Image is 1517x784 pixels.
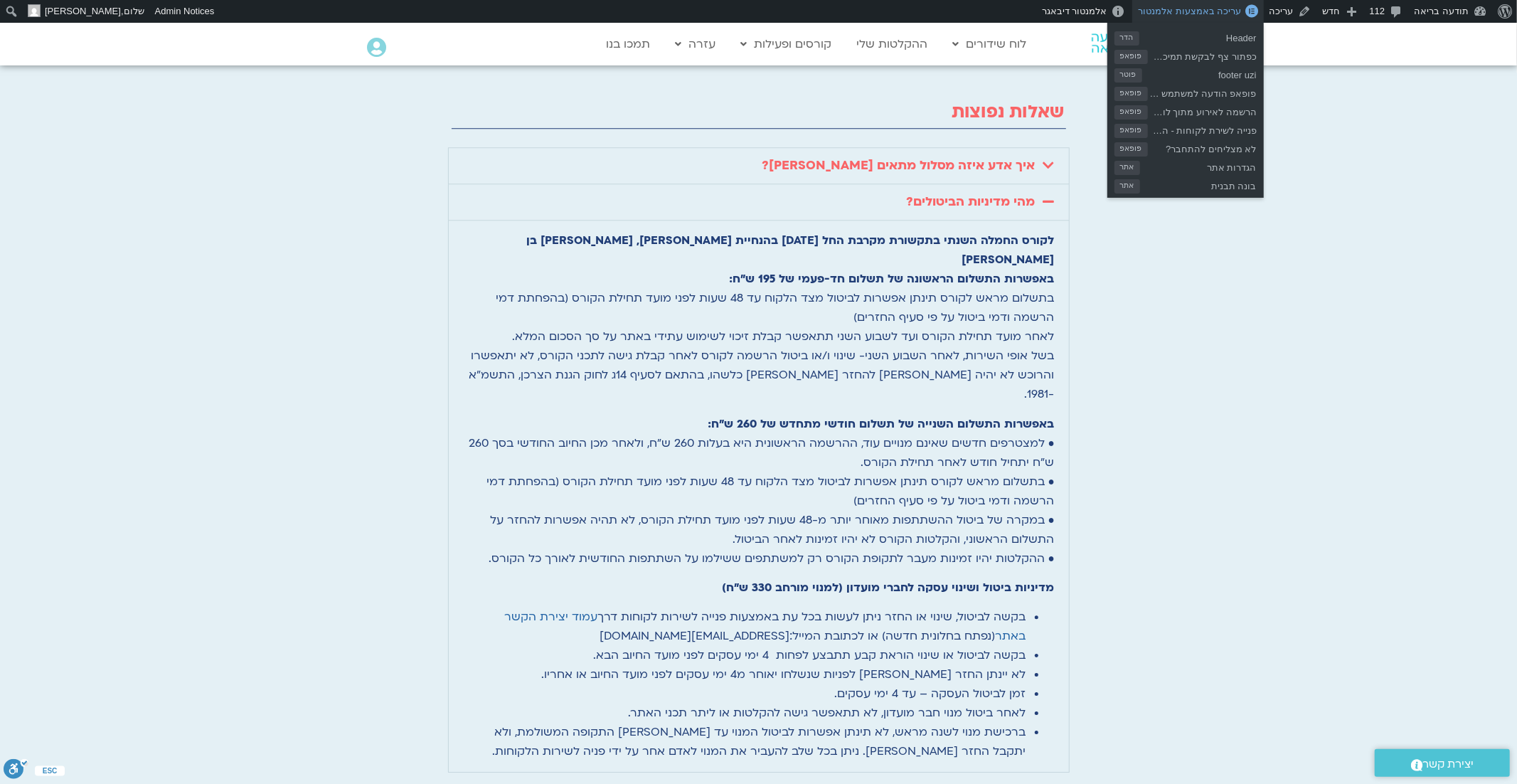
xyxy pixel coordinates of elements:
a: עמוד יצירת הקשר באתר [505,609,1026,644]
h2: שאלות נפוצות [453,102,1065,122]
p: • למצטרפים חדשים שאינם מנויים עוד, ההרשמה הראשונית היא בעלות 260 ש"ח, ולאחר מכן החיוב החודשי בסך ... [463,415,1055,568]
span: פופאפ [1114,105,1148,120]
a: בונה תבניתאתר [1107,175,1264,194]
b: מדיניות ביטול ושינוי עסקה לחברי מועדון (למנוי מורחב 330 ש״ח) [723,580,1055,595]
a: פופאפ הודעה למשתמש לא רשוםפופאפ [1107,83,1264,101]
span: פוטר [1114,68,1142,83]
span: Header [1139,27,1257,46]
div: מהי מדיניות הביטולים? [449,184,1069,220]
a: עזרה [669,31,723,58]
li: לאחר ביטול מנוי חבר מועדון, לא תתאפשר גישה להקלטות או ליתר תכני האתר. [463,704,1026,723]
a: יצירת קשר [1375,749,1510,777]
a: footer uziפוטר [1107,64,1264,83]
li: בקשה לביטול, שינוי או החזר ניתן לעשות בכל עת באמצעות פנייה לשירות לקוחות דרך (נפתח בחלונית חדשה) ... [463,608,1026,646]
a: Headerהדר [1107,27,1264,46]
a: פנייה לשירת לקוחות - ההודעה התקבלהפופאפ [1107,120,1264,138]
span: פופאפ [1114,50,1148,64]
span: לא מצליחים להתחבר? [1148,138,1257,157]
p: בתשלום מראש לקורס תינתן אפשרות לביטול מצד הלקוח עד 48 שעות לפני מועד תחילת הקורס (בהפחתת דמי הרשמ... [463,231,1055,404]
span: פופאפ [1114,87,1148,101]
a: הגדרות אתראתר [1107,157,1264,175]
span: פנייה לשירת לקוחות - ההודעה התקבלה [1148,120,1257,138]
a: לוח שידורים [946,31,1034,58]
span: פופאפ הודעה למשתמש לא רשום [1148,83,1257,101]
strong: לקורס החמלה השנתי בתקשורת מקרבת החל [DATE] בהנחיית [PERSON_NAME], [PERSON_NAME] בן [PERSON_NAME] [527,233,1055,267]
span: אתר [1114,161,1140,175]
span: הדר [1114,31,1139,46]
strong: באפשרות התשלום הראשונה של תשלום חד-פעמי של 195 ש"ח: [730,271,1055,287]
a: לא מצליחים להתחבר?פופאפ [1107,138,1264,157]
span: כפתור צף לבקשת תמיכה והרשמה התחברות יצירת קשר לכנס שהתחיל [1148,46,1257,64]
strong: באפשרות התשלום השנייה של תשלום חודשי מתחדש של 260 ש"ח: [708,416,1055,432]
a: כפתור צף לבקשת תמיכה והרשמה התחברות יצירת קשר לכנס שהתחילפופאפ [1107,46,1264,64]
li: בקשה לביטול או שינוי הוראת קבע תתבצע לפחות 4 ימי עסקים לפני מועד החיוב הבא. [463,646,1026,665]
div: מהי מדיניות הביטולים? [449,220,1069,772]
a: מהי מדיניות הביטולים? [907,194,1036,210]
span: אתר [1114,179,1140,194]
span: בונה תבנית [1140,175,1257,194]
span: עריכה באמצעות אלמנטור [1138,6,1241,16]
span: יצירת קשר [1423,755,1474,774]
a: הרשמה לאירוע מתוך לוח האירועיםפופאפ [1107,101,1264,120]
span: הרשמה לאירוע מתוך לוח האירועים [1148,101,1257,120]
img: תודעה בריאה [1092,33,1154,55]
li: זמן לביטול העסקה – עד 4 ימי עסקים. [463,684,1026,704]
span: פופאפ [1114,124,1148,138]
span: footer uzi [1142,64,1257,83]
span: הגדרות אתר [1140,157,1257,175]
li: ברכישת מנוי לשנה מראש, לא תינתן אפשרות לביטול המנוי עד [PERSON_NAME] התקופה המשולמת, ולא יתקבל הח... [463,723,1026,761]
a: קורסים ופעילות [734,31,839,58]
span: פופאפ [1114,142,1148,157]
a: איך אדע איזה מסלול מתאים [PERSON_NAME]? [762,157,1036,174]
a: תמכו בנו [600,31,658,58]
span: [PERSON_NAME] [45,6,121,16]
div: איך אדע איזה מסלול מתאים [PERSON_NAME]? [449,148,1069,184]
a: ההקלטות שלי [850,31,935,58]
li: לא יינתן החזר [PERSON_NAME] לפניות שנשלחו יאוחר מ4 ימי עסקים לפני מועד החיוב או אחריו. [463,665,1026,684]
